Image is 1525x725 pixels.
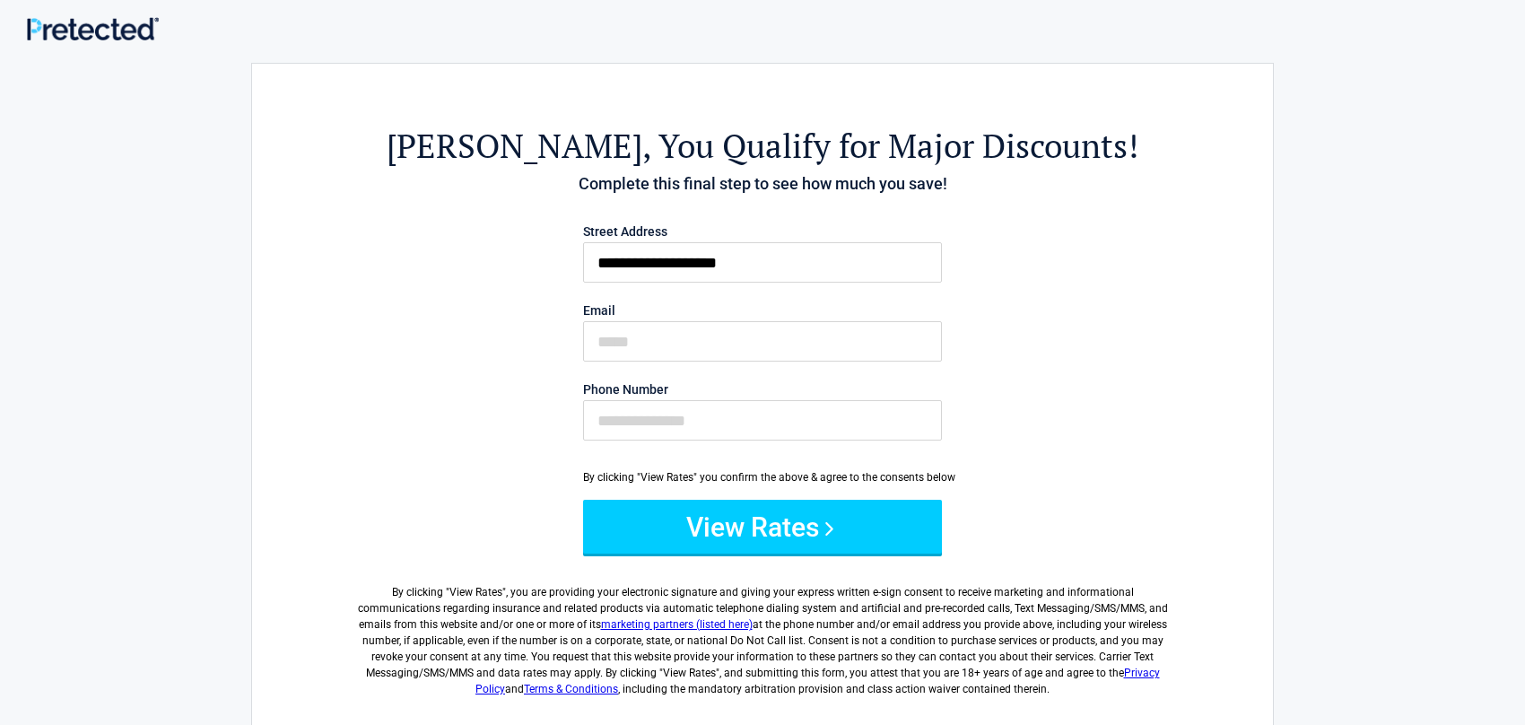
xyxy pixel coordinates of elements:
span: View Rates [449,586,502,598]
span: [PERSON_NAME] [387,124,642,168]
h2: , You Qualify for Major Discounts! [351,124,1174,168]
a: marketing partners (listed here) [601,618,753,631]
div: By clicking "View Rates" you confirm the above & agree to the consents below [583,469,942,485]
button: View Rates [583,500,942,554]
label: By clicking " ", you are providing your electronic signature and giving your express written e-si... [351,570,1174,697]
img: Main Logo [27,17,159,41]
label: Phone Number [583,383,942,396]
label: Street Address [583,225,942,238]
label: Email [583,304,942,317]
a: Terms & Conditions [524,683,618,695]
h4: Complete this final step to see how much you save! [351,172,1174,196]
